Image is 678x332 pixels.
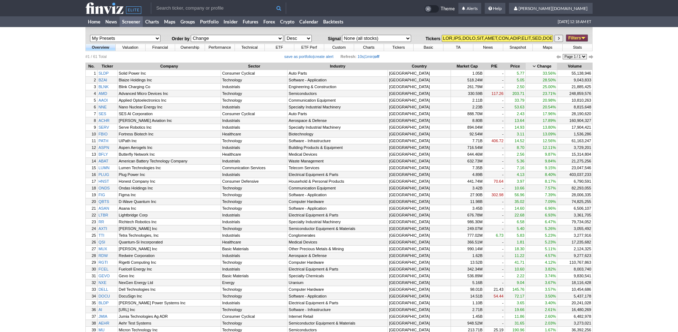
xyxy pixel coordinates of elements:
span: 7.57% [545,186,556,190]
a: 56.96 [505,192,526,198]
a: [GEOGRAPHIC_DATA] [388,97,450,103]
span: 9.87% [545,152,556,156]
a: Waste Management [288,158,388,164]
a: QBTS [98,198,117,205]
a: Industrials [221,104,287,110]
a: FIG [98,192,117,198]
span: 14.93 [515,125,525,129]
a: 3.97 [505,178,526,184]
a: 9.84% [526,158,557,164]
a: 8,815,648 [557,104,592,110]
a: - [484,171,505,178]
span: 17.96% [543,112,556,116]
a: - [484,151,505,157]
a: 53.63 [505,104,526,110]
a: [GEOGRAPHIC_DATA] [388,131,450,137]
span: 33.56% [543,71,556,75]
a: Help [485,3,505,14]
a: 10s [358,54,364,59]
a: Industrials [221,158,287,164]
a: 10.66 [505,185,526,191]
a: - [484,131,505,137]
span: 23.71% [543,91,556,96]
a: NNE [98,104,117,110]
span: 2.56 [517,152,524,156]
a: Engineering & Construction [288,84,388,90]
a: Biotechnology [288,131,388,137]
a: 61,163,247 [557,138,592,144]
a: 5 [86,97,97,103]
a: 8.80B [451,117,484,124]
a: Screener [120,16,143,27]
a: Home [85,16,103,27]
span: 7.39% [545,193,556,197]
a: 406.72 [484,138,505,144]
a: [GEOGRAPHIC_DATA] [388,70,450,76]
span: 3.97 [517,179,524,183]
a: Advanced Micro Devices Inc [118,90,221,97]
a: [GEOGRAPHIC_DATA] [388,185,450,191]
a: - [484,84,505,90]
a: Plug Power Inc [118,171,221,178]
span: 33.79 [515,98,525,102]
a: 23.71% [526,90,557,97]
a: 14.93 [505,124,526,130]
span: 17.89% [543,118,556,123]
a: Theme [424,5,455,13]
a: Aerospace & Defense [288,117,388,124]
a: 20.54% [526,104,557,110]
a: 2 [86,77,97,83]
span: Theme [441,5,455,13]
a: AMD [98,90,117,97]
span: 117.26 [492,91,504,96]
a: 8.40% [526,171,557,178]
a: Medical Devices [288,151,388,157]
a: D-Wave Quantum Inc [118,198,221,205]
a: BFLY [98,151,117,157]
a: Futures [240,16,261,27]
a: Healthcare [221,151,287,157]
span: 3.11 [517,132,524,136]
a: [GEOGRAPHIC_DATA] [388,77,450,83]
span: 9.84% [545,159,556,163]
a: Snapshot [503,44,533,51]
span: 12.56% [543,139,556,143]
span: 9.15% [545,166,556,170]
a: 5.36 [505,158,526,164]
a: ETF Perf [294,44,324,51]
span: 25.00% [543,85,556,89]
a: 15 [86,165,97,171]
a: Technology [221,77,287,83]
a: - [484,165,505,171]
a: 7.57% [526,185,557,191]
a: Industrials [221,124,287,130]
a: 888.70M [451,111,484,117]
a: Custom [324,44,354,51]
a: Telecom Services [288,165,388,171]
span: 5.05 [517,78,524,82]
a: 16 [86,171,97,178]
a: 518.24M [451,77,484,83]
a: ACHR [98,117,117,124]
a: ASPN [98,144,117,151]
span: 70.64 [494,179,504,183]
a: 25.00% [526,84,557,90]
a: Forex [261,16,278,27]
a: [GEOGRAPHIC_DATA] [388,111,450,117]
a: 28,006,335 [557,192,592,198]
a: SES AI Corporation [118,111,221,117]
a: Software - Infrastructure [288,138,388,144]
a: Computer Hardware [288,198,388,205]
a: 9.15% [526,165,557,171]
a: 4 [86,90,97,97]
span: 12.11% [543,145,556,150]
a: Solid Power Inc [118,70,221,76]
a: [GEOGRAPHIC_DATA] [388,165,450,171]
a: 3.11 [505,131,526,137]
a: 8.70 [505,144,526,151]
a: - [484,70,505,76]
a: 4.13 [505,171,526,178]
a: Technology [221,90,287,97]
a: ETF [265,44,294,51]
a: Electrical Equipment & Parts [288,171,388,178]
